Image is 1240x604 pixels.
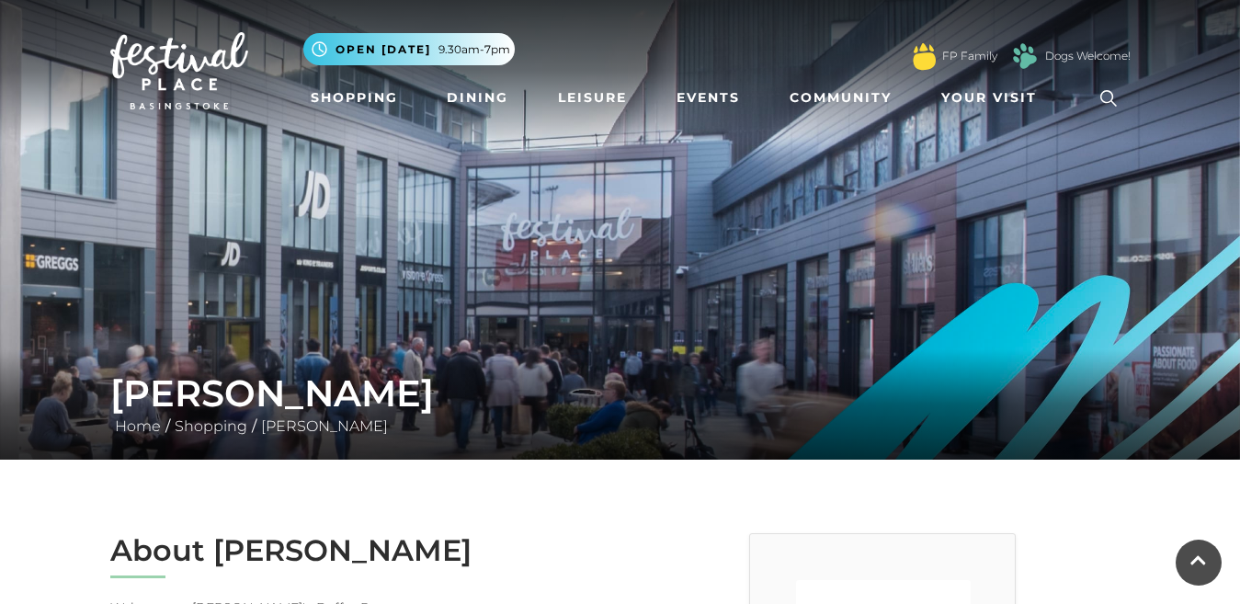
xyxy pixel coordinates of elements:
a: Your Visit [934,81,1053,115]
div: / / [97,371,1144,438]
a: Community [782,81,899,115]
a: Leisure [551,81,634,115]
a: [PERSON_NAME] [256,417,392,435]
a: Shopping [170,417,252,435]
a: Dining [439,81,516,115]
a: Dogs Welcome! [1045,48,1131,64]
span: Open [DATE] [336,41,431,58]
a: Shopping [303,81,405,115]
a: FP Family [942,48,997,64]
span: Your Visit [941,88,1037,108]
img: Festival Place Logo [110,32,248,109]
a: Home [110,417,165,435]
span: 9.30am-7pm [438,41,510,58]
h2: About [PERSON_NAME] [110,533,607,568]
h1: [PERSON_NAME] [110,371,1131,416]
a: Events [669,81,747,115]
button: Open [DATE] 9.30am-7pm [303,33,515,65]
